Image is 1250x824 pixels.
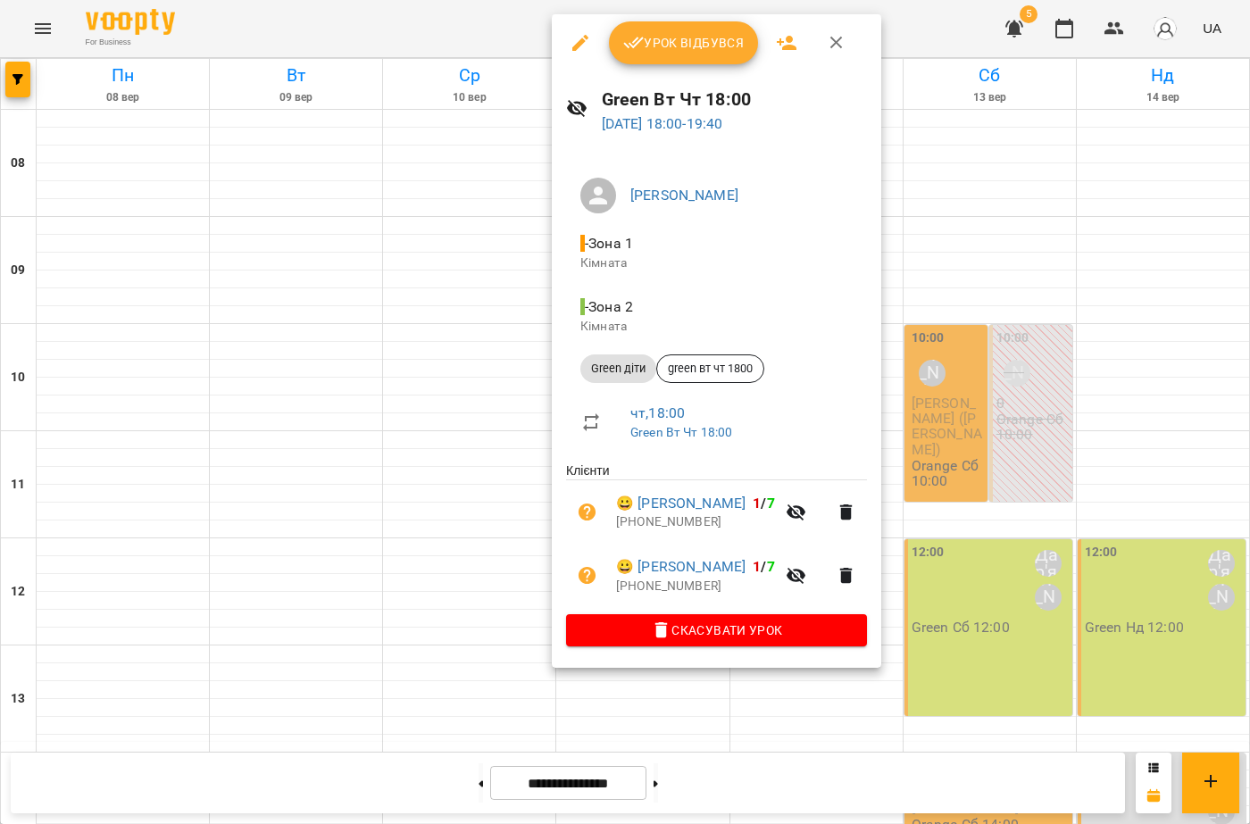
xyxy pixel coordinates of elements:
[566,462,867,614] ul: Клієнти
[753,495,761,512] span: 1
[609,21,759,64] button: Урок відбувся
[657,361,763,377] span: green вт чт 1800
[767,495,775,512] span: 7
[566,614,867,646] button: Скасувати Урок
[602,115,723,132] a: [DATE] 18:00-19:40
[616,556,746,578] a: 😀 [PERSON_NAME]
[623,32,745,54] span: Урок відбувся
[630,404,685,421] a: чт , 18:00
[580,235,637,252] span: - Зона 1
[580,361,656,377] span: Green діти
[753,558,774,575] b: /
[580,318,853,336] p: Кімната
[753,495,774,512] b: /
[630,425,733,439] a: Green Вт Чт 18:00
[616,493,746,514] a: 😀 [PERSON_NAME]
[656,354,764,383] div: green вт чт 1800
[566,491,609,534] button: Візит ще не сплачено. Додати оплату?
[767,558,775,575] span: 7
[566,554,609,597] button: Візит ще не сплачено. Додати оплату?
[580,298,637,315] span: - Зона 2
[753,558,761,575] span: 1
[602,86,868,113] h6: Green Вт Чт 18:00
[616,513,775,531] p: [PHONE_NUMBER]
[580,254,853,272] p: Кімната
[616,578,775,595] p: [PHONE_NUMBER]
[630,187,738,204] a: [PERSON_NAME]
[580,620,853,641] span: Скасувати Урок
